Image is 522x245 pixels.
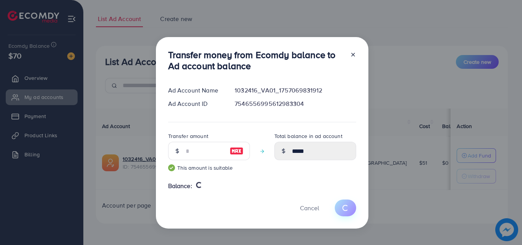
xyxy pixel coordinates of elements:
small: This amount is suitable [168,164,250,172]
label: Total balance in ad account [274,132,342,140]
div: 7546556995612983304 [229,99,362,108]
img: guide [168,164,175,171]
button: Cancel [290,200,329,216]
span: Cancel [300,204,319,212]
div: Ad Account ID [162,99,229,108]
div: 1032416_VA01_1757069831912 [229,86,362,95]
div: Ad Account Name [162,86,229,95]
span: Balance: [168,182,192,190]
label: Transfer amount [168,132,208,140]
img: image [230,146,243,156]
h3: Transfer money from Ecomdy balance to Ad account balance [168,49,344,71]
